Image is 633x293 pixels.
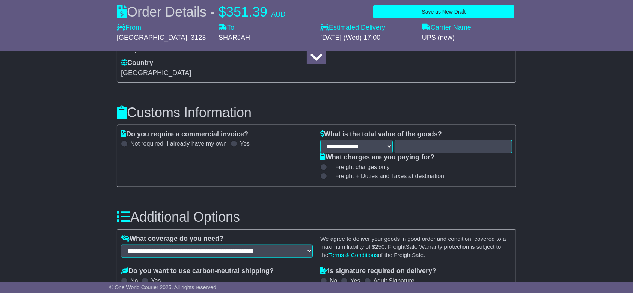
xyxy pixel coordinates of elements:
label: Adult Signature [374,277,414,284]
label: Yes [151,277,161,284]
label: Freight charges only [326,163,390,171]
span: [GEOGRAPHIC_DATA] [121,69,191,77]
small: We agree to deliver your goods in good order and condition, covered to a maximum liability of $ .... [320,236,506,258]
span: AUD [271,11,285,18]
span: Freight + Duties and Taxes at destination [335,172,444,180]
span: [GEOGRAPHIC_DATA] [117,34,187,41]
span: 351.39 [226,4,267,20]
label: Is signature required on delivery? [320,267,436,275]
label: Country [121,59,153,67]
label: What coverage do you need? [121,235,223,243]
label: To [219,24,234,32]
label: Estimated Delivery [320,24,414,32]
span: , 3123 [187,34,206,41]
label: Carrier Name [422,24,471,32]
span: SHARJAH [219,34,250,41]
a: Terms & Conditions [328,252,378,258]
h3: Customs Information [117,105,516,120]
label: What is the total value of the goods? [320,130,442,139]
div: Order Details - [117,4,285,20]
h3: Additional Options [117,210,516,225]
label: From [117,24,141,32]
label: Do you require a commercial invoice? [121,130,248,139]
label: What charges are you paying for? [320,153,434,162]
div: UPS (new) [422,34,516,42]
label: Yes [240,140,250,147]
label: No [330,277,337,284]
span: 250 [375,243,385,250]
span: © One World Courier 2025. All rights reserved. [109,284,218,290]
label: No [130,277,138,284]
label: Not required, I already have my own [130,140,227,147]
button: Save as New Draft [373,5,514,18]
span: $ [219,4,226,20]
label: Do you want to use carbon-neutral shipping? [121,267,274,275]
div: [DATE] (Wed) 17:00 [320,34,414,42]
label: Yes [350,277,360,284]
